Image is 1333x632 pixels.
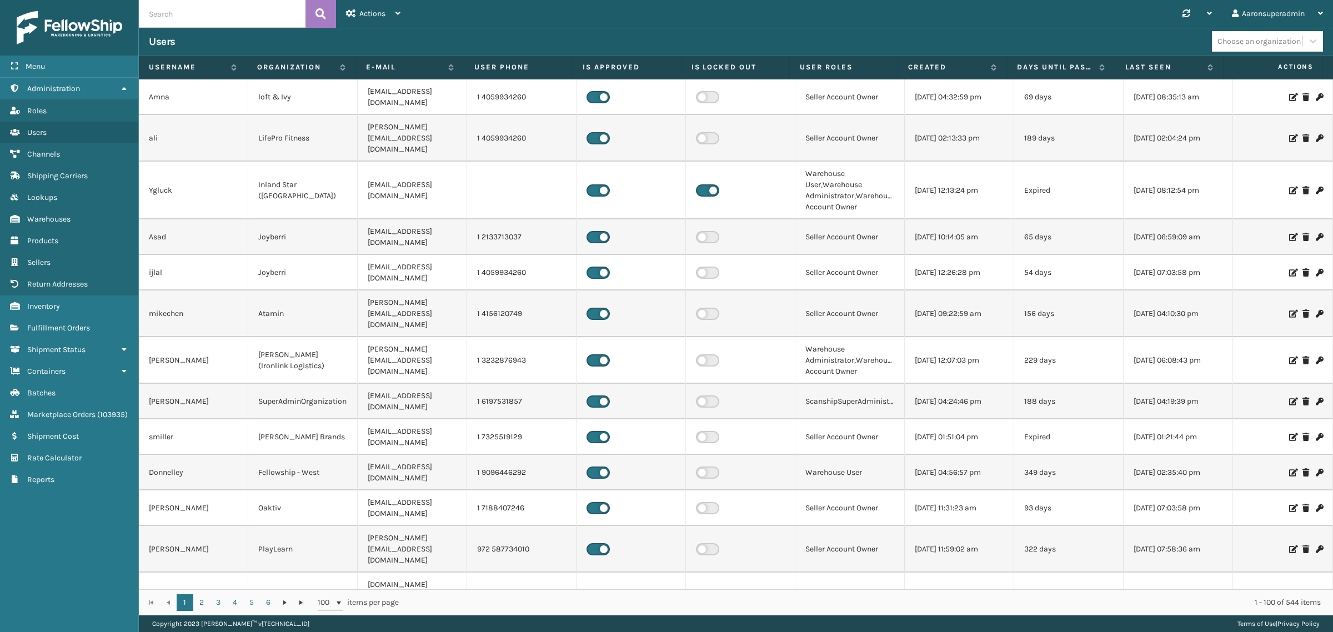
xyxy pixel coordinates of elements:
[1289,545,1296,553] i: Edit
[248,162,358,219] td: Inland Star ([GEOGRAPHIC_DATA])
[149,62,225,72] label: Username
[467,384,577,419] td: 1 6197531857
[1014,79,1124,115] td: 69 days
[358,455,467,490] td: [EMAIL_ADDRESS][DOMAIN_NAME]
[257,62,334,72] label: Organization
[795,79,905,115] td: Seller Account Owner
[1316,93,1322,101] i: Change Password
[1302,269,1309,277] i: Delete
[358,337,467,384] td: [PERSON_NAME][EMAIL_ADDRESS][DOMAIN_NAME]
[905,79,1014,115] td: [DATE] 04:32:59 pm
[1124,79,1233,115] td: [DATE] 08:35:13 am
[1316,134,1322,142] i: Change Password
[27,171,88,180] span: Shipping Carriers
[1124,219,1233,255] td: [DATE] 06:59:09 am
[248,573,358,619] td: LifePro Fitness
[358,419,467,455] td: [EMAIL_ADDRESS][DOMAIN_NAME]
[358,526,467,573] td: [PERSON_NAME][EMAIL_ADDRESS][DOMAIN_NAME]
[467,219,577,255] td: 1 2133713037
[248,115,358,162] td: LifePro Fitness
[1302,357,1309,364] i: Delete
[26,62,45,71] span: Menu
[1014,162,1124,219] td: Expired
[1125,62,1202,72] label: Last Seen
[139,290,248,337] td: mikechen
[1289,433,1296,441] i: Edit
[27,258,51,267] span: Sellers
[467,337,577,384] td: 1 3232876943
[17,11,122,44] img: logo
[414,597,1321,608] div: 1 - 100 of 544 items
[27,367,66,376] span: Containers
[795,526,905,573] td: Seller Account Owner
[1302,398,1309,405] i: Delete
[795,255,905,290] td: Seller Account Owner
[1014,573,1124,619] td: 86 days
[1316,357,1322,364] i: Change Password
[358,219,467,255] td: [EMAIL_ADDRESS][DOMAIN_NAME]
[27,345,86,354] span: Shipment Status
[248,79,358,115] td: loft & Ivy
[358,384,467,419] td: [EMAIL_ADDRESS][DOMAIN_NAME]
[908,62,985,72] label: Created
[1302,469,1309,476] i: Delete
[248,219,358,255] td: Joyberri
[1316,433,1322,441] i: Change Password
[97,410,128,419] span: ( 103935 )
[1316,310,1322,318] i: Change Password
[248,337,358,384] td: [PERSON_NAME] (Ironlink Logistics)
[359,9,385,18] span: Actions
[1302,545,1309,553] i: Delete
[795,573,905,619] td: Seller Account Owner
[227,594,243,611] a: 4
[905,490,1014,526] td: [DATE] 11:31:23 am
[358,79,467,115] td: [EMAIL_ADDRESS][DOMAIN_NAME]
[1014,384,1124,419] td: 188 days
[467,419,577,455] td: 1 7325519129
[139,490,248,526] td: [PERSON_NAME]
[795,455,905,490] td: Warehouse User
[1316,187,1322,194] i: Change Password
[27,388,56,398] span: Batches
[1124,455,1233,490] td: [DATE] 02:35:40 pm
[1302,310,1309,318] i: Delete
[1302,504,1309,512] i: Delete
[193,594,210,611] a: 2
[1017,62,1094,72] label: Days until password expires
[139,219,248,255] td: Asad
[1316,398,1322,405] i: Change Password
[139,115,248,162] td: ali
[280,598,289,607] span: Go to the next page
[358,573,467,619] td: [DOMAIN_NAME][EMAIL_ADDRESS][DOMAIN_NAME]
[248,384,358,419] td: SuperAdminOrganization
[795,219,905,255] td: Seller Account Owner
[795,115,905,162] td: Seller Account Owner
[905,455,1014,490] td: [DATE] 04:56:57 pm
[27,84,80,93] span: Administration
[1124,255,1233,290] td: [DATE] 07:03:58 pm
[152,615,309,632] p: Copyright 2023 [PERSON_NAME]™ v [TECHNICAL_ID]
[905,337,1014,384] td: [DATE] 12:07:03 pm
[1289,187,1296,194] i: Edit
[1302,187,1309,194] i: Delete
[139,337,248,384] td: [PERSON_NAME]
[358,490,467,526] td: [EMAIL_ADDRESS][DOMAIN_NAME]
[248,255,358,290] td: Joyberri
[1316,233,1322,241] i: Change Password
[1124,573,1233,619] td: [DATE] 02:27:39 pm
[27,279,88,289] span: Return Addresses
[277,594,293,611] a: Go to the next page
[795,337,905,384] td: Warehouse Administrator,Warehouse Account Owner
[795,290,905,337] td: Seller Account Owner
[467,573,577,619] td: 1 14059934260
[467,526,577,573] td: 972 587734010
[1124,162,1233,219] td: [DATE] 08:12:54 pm
[1217,36,1301,47] div: Choose an organization
[27,432,79,441] span: Shipment Cost
[583,62,670,72] label: Is Approved
[1014,455,1124,490] td: 349 days
[1014,219,1124,255] td: 65 days
[210,594,227,611] a: 3
[358,115,467,162] td: [PERSON_NAME][EMAIL_ADDRESS][DOMAIN_NAME]
[1302,134,1309,142] i: Delete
